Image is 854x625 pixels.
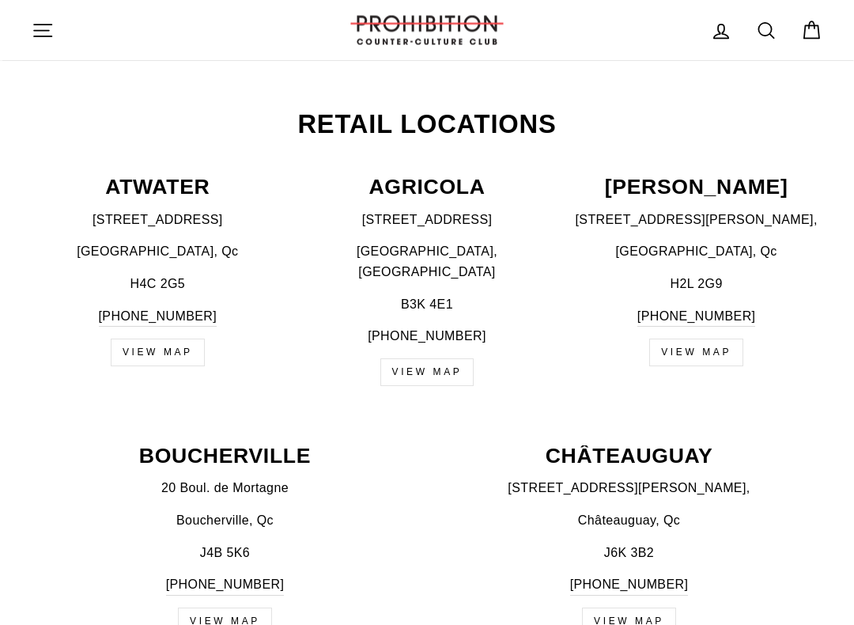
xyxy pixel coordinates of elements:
a: [PHONE_NUMBER] [166,575,285,597]
a: VIEW MAP [111,339,205,367]
a: [PHONE_NUMBER] [570,575,689,597]
p: [PHONE_NUMBER] [301,327,554,347]
a: [PHONE_NUMBER] [99,307,217,328]
p: J6K 3B2 [436,544,822,564]
p: [STREET_ADDRESS][PERSON_NAME], [436,479,822,499]
a: VIEW MAP [380,359,474,387]
p: BOUCHERVILLE [32,446,418,468]
p: [STREET_ADDRESS] [32,210,284,231]
p: B3K 4E1 [301,295,554,316]
p: AGRICOLA [301,177,554,199]
p: [GEOGRAPHIC_DATA], Qc [570,242,822,263]
p: ATWATER [32,177,284,199]
a: [PHONE_NUMBER] [637,307,756,328]
p: 20 Boul. de Mortagne [32,479,418,499]
p: Boucherville, Qc [32,511,418,532]
img: PROHIBITION COUNTER-CULTURE CLUB [348,16,506,45]
h2: Retail Locations [32,112,822,138]
p: CHÂTEAUGUAY [436,446,822,468]
p: Châteauguay, Qc [436,511,822,532]
p: H4C 2G5 [32,275,284,295]
a: view map [649,339,743,367]
p: [GEOGRAPHIC_DATA], [GEOGRAPHIC_DATA] [301,242,554,282]
p: [STREET_ADDRESS][PERSON_NAME], [570,210,822,231]
p: [STREET_ADDRESS] [301,210,554,231]
p: H2L 2G9 [570,275,822,295]
p: J4B 5K6 [32,544,418,564]
p: [GEOGRAPHIC_DATA], Qc [32,242,284,263]
p: [PERSON_NAME] [570,177,822,199]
